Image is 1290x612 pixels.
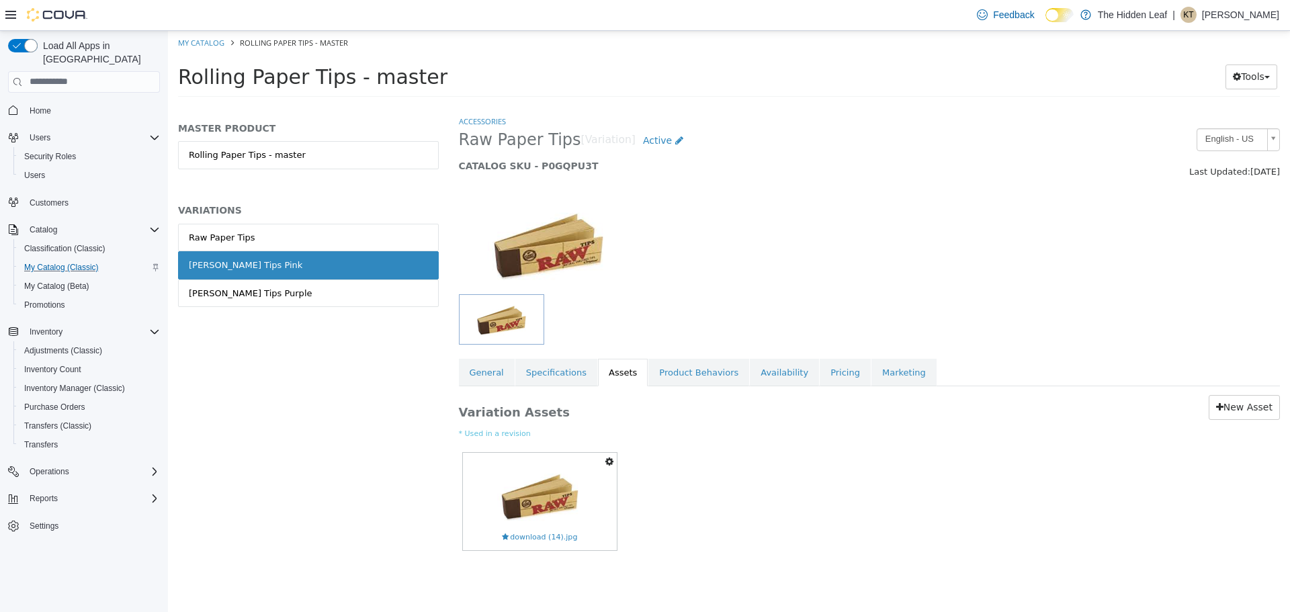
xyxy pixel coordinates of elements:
[30,326,62,337] span: Inventory
[19,241,160,257] span: Classification (Classic)
[19,361,87,378] a: Inventory Count
[19,297,71,313] a: Promotions
[24,102,160,119] span: Home
[24,281,89,292] span: My Catalog (Beta)
[309,429,435,500] img: download (14).jpg
[24,300,65,310] span: Promotions
[19,259,104,275] a: My Catalog (Classic)
[1045,22,1046,23] span: Dark Mode
[24,222,62,238] button: Catalog
[475,104,504,115] span: Active
[291,163,470,263] img: 150
[13,379,165,398] button: Inventory Manager (Classic)
[19,241,111,257] a: Classification (Classic)
[1058,34,1109,58] button: Tools
[24,490,160,507] span: Reports
[19,259,160,275] span: My Catalog (Classic)
[3,193,165,212] button: Customers
[10,91,271,103] h5: MASTER PRODUCT
[30,132,50,143] span: Users
[13,239,165,258] button: Classification (Classic)
[430,328,480,356] a: Assets
[19,167,160,183] span: Users
[24,324,68,340] button: Inventory
[10,7,56,17] a: My Catalog
[19,380,130,396] a: Inventory Manager (Classic)
[3,101,165,120] button: Home
[291,99,413,120] span: Raw Paper Tips
[38,39,160,66] span: Load All Apps in [GEOGRAPHIC_DATA]
[24,194,160,211] span: Customers
[3,220,165,239] button: Catalog
[19,343,160,359] span: Adjustments (Classic)
[3,489,165,508] button: Reports
[13,417,165,435] button: Transfers (Classic)
[1041,364,1112,389] a: New Asset
[3,128,165,147] button: Users
[24,490,63,507] button: Reports
[13,296,165,314] button: Promotions
[19,418,160,434] span: Transfers (Classic)
[19,343,107,359] a: Adjustments (Classic)
[3,516,165,535] button: Settings
[19,297,160,313] span: Promotions
[291,129,902,141] h5: CATALOG SKU - P0GQPU3T
[972,1,1039,28] a: Feedback
[27,8,87,21] img: Cova
[413,104,468,115] small: [Variation]
[1172,7,1175,23] p: |
[347,328,429,356] a: Specifications
[13,147,165,166] button: Security Roles
[24,103,56,119] a: Home
[24,222,160,238] span: Catalog
[19,437,63,453] a: Transfers
[334,501,409,513] span: download (14).jpg
[19,437,160,453] span: Transfers
[291,364,768,389] h3: Variation Assets
[1045,8,1074,22] input: Dark Mode
[24,151,76,162] span: Security Roles
[652,328,703,356] a: Pricing
[30,105,51,116] span: Home
[19,380,160,396] span: Inventory Manager (Classic)
[30,224,57,235] span: Catalog
[291,328,347,356] a: General
[1202,7,1279,23] p: [PERSON_NAME]
[3,462,165,481] button: Operations
[1183,7,1193,23] span: KT
[19,418,97,434] a: Transfers (Classic)
[24,383,125,394] span: Inventory Manager (Classic)
[10,173,271,185] h5: VARIATIONS
[24,262,99,273] span: My Catalog (Classic)
[19,399,160,415] span: Purchase Orders
[13,435,165,454] button: Transfers
[72,7,180,17] span: Rolling Paper Tips - master
[1098,7,1168,23] p: The Hidden Leaf
[3,322,165,341] button: Inventory
[291,398,1113,409] small: * Used in a revision
[291,85,338,95] a: Accessories
[24,324,160,340] span: Inventory
[21,200,87,214] div: Raw Paper Tips
[24,518,64,534] a: Settings
[703,328,769,356] a: Marketing
[19,167,50,183] a: Users
[24,170,45,181] span: Users
[24,130,160,146] span: Users
[24,464,160,480] span: Operations
[30,466,69,477] span: Operations
[1029,98,1094,119] span: English - US
[24,421,91,431] span: Transfers (Classic)
[30,521,58,531] span: Settings
[30,493,58,504] span: Reports
[13,341,165,360] button: Adjustments (Classic)
[1029,97,1112,120] a: English - US
[19,399,91,415] a: Purchase Orders
[13,258,165,277] button: My Catalog (Classic)
[993,8,1034,21] span: Feedback
[13,166,165,185] button: Users
[19,278,160,294] span: My Catalog (Beta)
[295,422,449,519] a: download (14).jpgdownload (14).jpg
[13,398,165,417] button: Purchase Orders
[30,198,69,208] span: Customers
